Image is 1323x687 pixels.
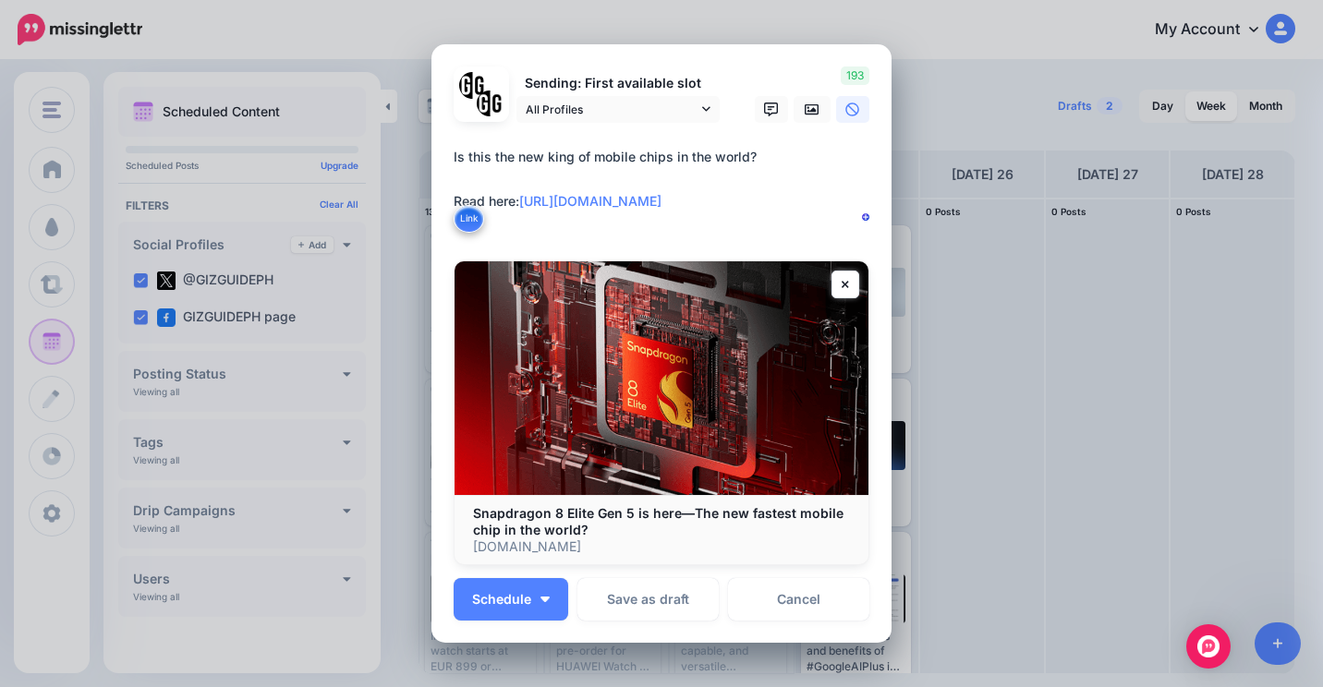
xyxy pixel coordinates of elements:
img: JT5sWCfR-79925.png [477,90,504,117]
b: Snapdragon 8 Elite Gen 5 is here—The new fastest mobile chip in the world? [473,505,844,537]
p: [DOMAIN_NAME] [473,538,850,555]
button: Link [454,205,484,233]
img: Snapdragon 8 Elite Gen 5 is here—The new fastest mobile chip in the world? [455,261,868,495]
div: Is this the new king of mobile chips in the world? Read here: [454,146,879,212]
span: All Profiles [526,100,698,119]
p: Sending: First available slot [516,73,720,94]
a: Cancel [728,578,869,621]
span: 193 [841,66,869,85]
a: All Profiles [516,96,720,123]
div: Open Intercom Messenger [1186,624,1231,669]
button: Schedule [454,578,568,621]
img: arrow-down-white.png [540,597,550,602]
img: 353459792_649996473822713_4483302954317148903_n-bsa138318.png [459,72,486,99]
textarea: To enrich screen reader interactions, please activate Accessibility in Grammarly extension settings [454,146,879,235]
button: Save as draft [577,578,719,621]
span: Schedule [472,593,531,606]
